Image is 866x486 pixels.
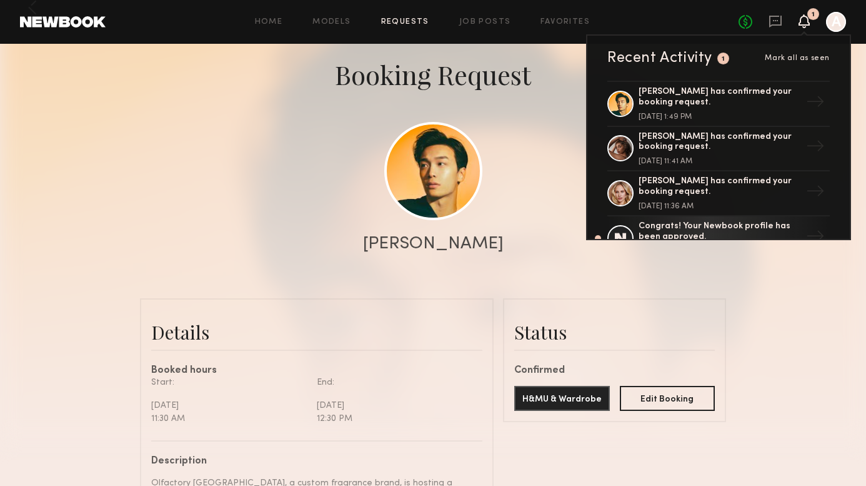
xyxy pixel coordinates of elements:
[607,216,830,261] a: Congrats! Your Newbook profile has been approved.→
[151,457,473,467] div: Description
[151,412,307,425] div: 11:30 AM
[151,399,307,412] div: [DATE]
[639,158,801,165] div: [DATE] 11:41 AM
[607,171,830,216] a: [PERSON_NAME] has confirmed your booking request.[DATE] 11:36 AM→
[826,12,846,32] a: A
[335,57,531,92] div: Booking Request
[514,386,610,411] button: H&MU & Wardrobe
[801,222,830,255] div: →
[514,320,715,345] div: Status
[639,203,801,210] div: [DATE] 11:36 AM
[607,81,830,127] a: [PERSON_NAME] has confirmed your booking request.[DATE] 1:49 PM→
[639,176,801,198] div: [PERSON_NAME] has confirmed your booking request.
[801,88,830,120] div: →
[459,18,511,26] a: Job Posts
[607,51,712,66] div: Recent Activity
[151,376,307,389] div: Start:
[639,87,801,108] div: [PERSON_NAME] has confirmed your booking request.
[312,18,351,26] a: Models
[381,18,429,26] a: Requests
[363,235,504,253] div: [PERSON_NAME]
[722,56,725,63] div: 1
[801,177,830,210] div: →
[801,132,830,165] div: →
[151,320,482,345] div: Details
[151,366,482,376] div: Booked hours
[540,18,590,26] a: Favorites
[765,54,830,62] span: Mark all as seen
[317,376,473,389] div: End:
[639,113,801,121] div: [DATE] 1:49 PM
[607,127,830,172] a: [PERSON_NAME] has confirmed your booking request.[DATE] 11:41 AM→
[812,11,815,18] div: 1
[317,412,473,425] div: 12:30 PM
[255,18,283,26] a: Home
[620,386,715,411] button: Edit Booking
[639,132,801,153] div: [PERSON_NAME] has confirmed your booking request.
[639,221,801,243] div: Congrats! Your Newbook profile has been approved.
[514,366,715,376] div: Confirmed
[317,399,473,412] div: [DATE]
